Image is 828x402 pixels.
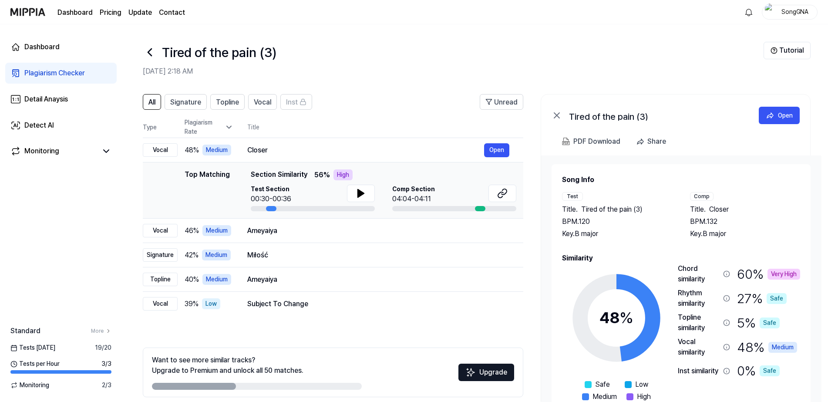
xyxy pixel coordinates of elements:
[647,136,666,147] div: Share
[143,66,764,77] h2: [DATE] 2:18 AM
[392,185,435,194] span: Comp Section
[251,169,307,180] span: Section Similarity
[91,327,111,335] a: More
[143,143,178,157] div: Vocal
[10,381,49,390] span: Monitoring
[248,94,277,110] button: Vocal
[314,170,330,180] span: 56 %
[185,145,199,155] span: 48 %
[5,115,117,136] a: Detect AI
[762,5,818,20] button: profileSongGNA
[216,97,239,108] span: Topline
[24,146,59,156] div: Monitoring
[484,143,509,157] button: Open
[562,192,583,201] div: Test
[24,120,54,131] div: Detect AI
[185,250,199,260] span: 42 %
[562,229,673,239] div: Key. B major
[767,293,787,304] div: Safe
[737,288,787,309] div: 27 %
[202,298,220,309] div: Low
[778,7,812,17] div: SongGNA
[573,136,620,147] div: PDF Download
[185,274,199,285] span: 40 %
[95,343,111,352] span: 19 / 20
[202,250,231,260] div: Medium
[24,42,60,52] div: Dashboard
[247,274,509,285] div: Ameyaiya
[5,63,117,84] a: Plagiarism Checker
[562,253,800,263] h2: Similarity
[280,94,312,110] button: Inst
[247,145,484,155] div: Closer
[100,7,121,18] button: Pricing
[24,94,68,105] div: Detail Anaysis
[765,3,775,21] img: profile
[143,297,178,311] div: Vocal
[637,392,651,402] span: High
[581,204,643,215] span: Tired of the pain (3)
[592,392,617,402] span: Medium
[494,97,518,108] span: Unread
[737,361,780,381] div: 0 %
[771,47,778,54] img: Help
[254,97,271,108] span: Vocal
[247,226,509,236] div: Ameyaiya
[562,216,673,227] div: BPM. 120
[251,194,291,204] div: 00:30-00:36
[5,89,117,110] a: Detail Anaysis
[128,7,152,18] a: Update
[202,225,231,236] div: Medium
[744,7,754,17] img: 알림
[143,117,178,138] th: Type
[737,337,797,358] div: 48 %
[10,343,55,352] span: Tests [DATE]
[458,364,514,381] button: Upgrade
[690,216,801,227] div: BPM. 132
[678,366,720,376] div: Inst similarity
[759,107,800,124] button: Open
[185,299,199,309] span: 39 %
[465,367,476,378] img: Sparkles
[5,37,117,57] a: Dashboard
[148,97,155,108] span: All
[678,288,720,309] div: Rhythm similarity
[690,192,714,201] div: Comp
[143,94,161,110] button: All
[635,379,648,390] span: Low
[764,42,811,59] button: Tutorial
[619,308,633,327] span: %
[599,306,633,330] div: 48
[569,110,743,121] div: Tired of the pain (3)
[10,146,98,156] a: Monitoring
[709,204,729,215] span: Closer
[185,226,199,236] span: 46 %
[247,299,509,309] div: Subject To Change
[202,274,231,285] div: Medium
[562,204,578,215] span: Title .
[333,169,353,180] div: High
[678,312,720,333] div: Topline similarity
[202,145,231,155] div: Medium
[101,359,111,368] span: 3 / 3
[767,269,800,280] div: Very High
[560,133,622,150] button: PDF Download
[143,273,178,286] div: Topline
[778,111,793,120] div: Open
[286,97,298,108] span: Inst
[102,381,111,390] span: 2 / 3
[162,43,276,62] h1: Tired of the pain (3)
[690,229,801,239] div: Key. B major
[562,138,570,145] img: PDF Download
[210,94,245,110] button: Topline
[10,326,40,336] span: Standard
[170,97,201,108] span: Signature
[633,133,673,150] button: Share
[143,248,178,262] div: Signature
[768,342,797,353] div: Medium
[10,359,60,368] span: Tests per Hour
[185,118,233,136] div: Plagiarism Rate
[737,312,780,333] div: 5 %
[143,224,178,237] div: Vocal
